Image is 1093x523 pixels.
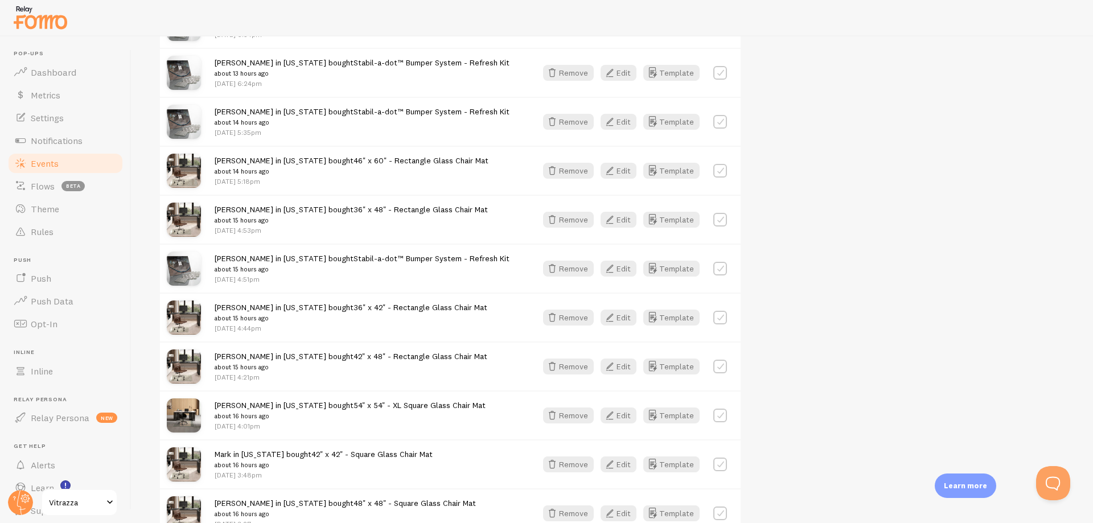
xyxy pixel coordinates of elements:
[643,505,700,521] a: Template
[543,261,594,277] button: Remove
[167,105,201,139] img: Stabil-A-Dot_Refresh_Kit_1080_small.jpg
[31,365,53,377] span: Inline
[601,505,643,521] a: Edit
[167,447,201,481] img: 42x42_CH_NewPrima_1080_eab3e3ca-209c-4908-a5cd-aa3aa6106083_small.jpg
[7,267,124,290] a: Push
[49,496,103,509] span: Vitrazza
[215,79,509,88] p: [DATE] 6:24pm
[7,406,124,429] a: Relay Persona new
[543,212,594,228] button: Remove
[215,68,509,79] small: about 13 hours ago
[167,398,201,433] img: 54x54_CH_d1977523-57b8-49ed-8062-92a0ed6030ae_small.jpg
[354,253,509,263] a: Stabil-a-dot™ Bumper System - Refresh Kit
[215,176,488,186] p: [DATE] 5:18pm
[601,310,643,326] a: Edit
[7,476,124,499] a: Learn
[96,413,117,423] span: new
[601,407,643,423] a: Edit
[643,261,700,277] button: Template
[215,215,488,225] small: about 15 hours ago
[215,155,488,176] span: [PERSON_NAME] in [US_STATE] bought
[543,456,594,472] button: Remove
[215,106,509,127] span: [PERSON_NAME] in [US_STATE] bought
[14,396,124,403] span: Relay Persona
[7,61,124,84] a: Dashboard
[601,359,643,374] a: Edit
[31,459,55,471] span: Alerts
[215,302,487,323] span: [PERSON_NAME] in [US_STATE] bought
[543,359,594,374] button: Remove
[7,175,124,197] a: Flows beta
[354,57,509,68] a: Stabil-a-dot™ Bumper System - Refresh Kit
[601,359,636,374] button: Edit
[215,509,476,519] small: about 16 hours ago
[601,65,643,81] a: Edit
[643,114,700,130] button: Template
[215,498,476,519] span: [PERSON_NAME] in [US_STATE] bought
[643,456,700,472] button: Template
[31,158,59,169] span: Events
[354,106,509,117] a: Stabil-a-dot™ Bumper System - Refresh Kit
[215,351,487,372] span: [PERSON_NAME] in [US_STATE] bought
[31,203,59,215] span: Theme
[601,261,643,277] a: Edit
[643,212,700,228] a: Template
[543,114,594,130] button: Remove
[31,412,89,423] span: Relay Persona
[31,482,54,493] span: Learn
[215,264,509,274] small: about 15 hours ago
[14,349,124,356] span: Inline
[543,407,594,423] button: Remove
[215,57,509,79] span: [PERSON_NAME] in [US_STATE] bought
[7,454,124,476] a: Alerts
[601,163,636,179] button: Edit
[354,155,488,166] a: 46" x 60" - Rectangle Glass Chair Mat
[7,220,124,243] a: Rules
[167,203,201,237] img: 36x48_CH_NewPrima_1080_ce47a80d-0485-47ca-b780-04fd165e0ee9_small.jpg
[643,407,700,423] button: Template
[61,181,85,191] span: beta
[31,112,64,123] span: Settings
[215,117,509,127] small: about 14 hours ago
[601,114,636,130] button: Edit
[215,411,486,421] small: about 16 hours ago
[643,310,700,326] button: Template
[601,261,636,277] button: Edit
[215,421,486,431] p: [DATE] 4:01pm
[354,400,486,410] a: 54" x 54" - XL Square Glass Chair Mat
[7,106,124,129] a: Settings
[167,56,201,90] img: Stabil-A-Dot_Refresh_Kit_1080_small.jpg
[354,204,488,215] a: 36" x 48" - Rectangle Glass Chair Mat
[31,318,57,330] span: Opt-In
[643,65,700,81] a: Template
[601,212,643,228] a: Edit
[1036,466,1070,500] iframe: Help Scout Beacon - Open
[543,163,594,179] button: Remove
[215,470,433,480] p: [DATE] 3:48pm
[215,313,487,323] small: about 15 hours ago
[215,166,488,176] small: about 14 hours ago
[14,257,124,264] span: Push
[935,473,996,498] div: Learn more
[643,163,700,179] button: Template
[7,152,124,175] a: Events
[31,226,54,237] span: Rules
[643,359,700,374] button: Template
[167,300,201,335] img: 36x42_CH_NewPrima_1080_small.jpg
[601,114,643,130] a: Edit
[60,480,71,491] svg: <p>Watch New Feature Tutorials!</p>
[41,489,118,516] a: Vitrazza
[14,443,124,450] span: Get Help
[31,273,51,284] span: Push
[31,89,60,101] span: Metrics
[7,129,124,152] a: Notifications
[215,460,433,470] small: about 16 hours ago
[7,312,124,335] a: Opt-In
[311,449,433,459] a: 42" x 42" - Square Glass Chair Mat
[7,360,124,382] a: Inline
